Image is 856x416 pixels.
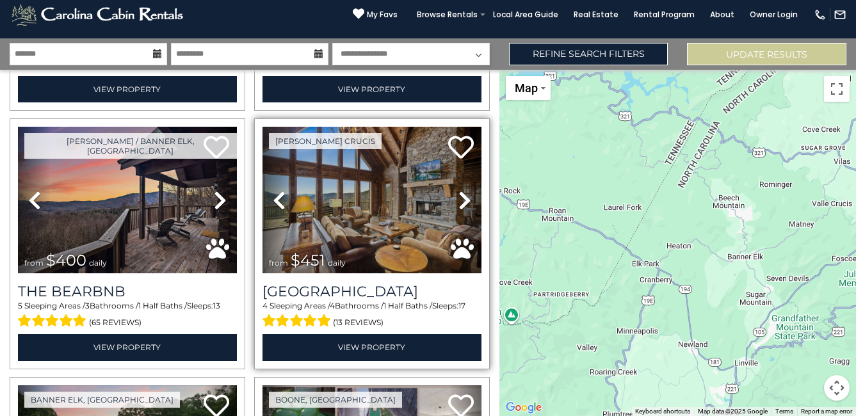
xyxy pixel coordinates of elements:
[775,408,793,415] a: Terms (opens in new tab)
[458,301,465,310] span: 17
[262,301,268,310] span: 4
[18,301,22,310] span: 5
[291,251,325,269] span: $451
[367,9,398,20] span: My Favs
[262,76,481,102] a: View Property
[824,375,850,401] button: Map camera controls
[328,258,346,268] span: daily
[18,283,237,300] a: The Bearbnb
[18,76,237,102] a: View Property
[213,301,220,310] span: 13
[262,127,481,273] img: thumbnail_163270761.jpeg
[687,43,846,65] button: Update Results
[743,6,804,24] a: Owner Login
[262,300,481,331] div: Sleeping Areas / Bathrooms / Sleeps:
[515,81,538,95] span: Map
[269,258,288,268] span: from
[89,258,107,268] span: daily
[503,399,545,416] img: Google
[269,133,382,149] a: [PERSON_NAME] Crucis
[698,408,768,415] span: Map data ©2025 Google
[24,133,237,159] a: [PERSON_NAME] / Banner Elk, [GEOGRAPHIC_DATA]
[18,334,237,360] a: View Property
[46,251,86,269] span: $400
[24,392,180,408] a: Banner Elk, [GEOGRAPHIC_DATA]
[503,399,545,416] a: Open this area in Google Maps (opens a new window)
[353,8,398,21] a: My Favs
[138,301,187,310] span: 1 Half Baths /
[18,127,237,273] img: thumbnail_163977593.jpeg
[567,6,625,24] a: Real Estate
[704,6,741,24] a: About
[410,6,484,24] a: Browse Rentals
[506,76,551,100] button: Change map style
[448,134,474,162] a: Add to favorites
[24,258,44,268] span: from
[262,283,481,300] a: [GEOGRAPHIC_DATA]
[10,2,187,28] img: White-1-2.png
[635,407,690,416] button: Keyboard shortcuts
[269,392,402,408] a: Boone, [GEOGRAPHIC_DATA]
[18,300,237,331] div: Sleeping Areas / Bathrooms / Sleeps:
[333,314,384,331] span: (13 reviews)
[509,43,668,65] a: Refine Search Filters
[627,6,701,24] a: Rental Program
[384,301,432,310] span: 1 Half Baths /
[89,314,141,331] span: (65 reviews)
[85,301,90,310] span: 3
[814,8,827,21] img: phone-regular-white.png
[834,8,846,21] img: mail-regular-white.png
[262,283,481,300] h3: Cucumber Tree Lodge
[262,334,481,360] a: View Property
[824,76,850,102] button: Toggle fullscreen view
[487,6,565,24] a: Local Area Guide
[330,301,335,310] span: 4
[801,408,852,415] a: Report a map error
